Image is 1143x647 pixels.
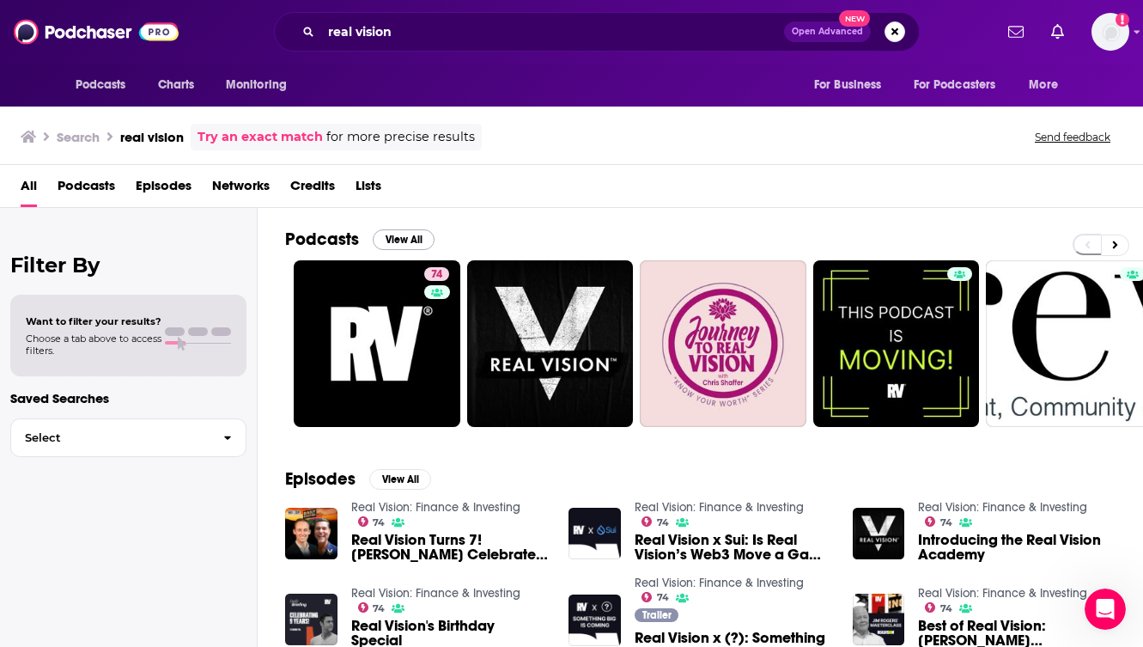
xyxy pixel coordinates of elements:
div: Search podcasts, credits, & more... [274,12,920,52]
button: open menu [1017,69,1079,101]
a: Episodes [136,172,192,207]
button: View All [369,469,431,490]
a: Lists [356,172,381,207]
a: 74 [641,592,669,602]
svg: Add a profile image [1116,13,1129,27]
span: Charts [158,73,195,97]
button: open menu [903,69,1021,101]
span: For Business [814,73,882,97]
a: 74 [358,602,386,613]
span: Logged in as HughE [1091,13,1129,51]
h3: real vision [120,129,184,145]
a: Introducing the Real Vision Academy [918,533,1116,562]
span: Open Advanced [792,27,863,36]
a: All [21,172,37,207]
button: open menu [214,69,309,101]
button: Select [10,418,246,457]
a: Real Vision Turns 7! Raoul Pal Celebrates Real Vision's History and Future [351,533,549,562]
a: Networks [212,172,270,207]
h2: Episodes [285,468,356,490]
a: Real Vision x Sui: Is Real Vision’s Web3 Move a Game Changer? (Episode 5) [635,533,832,562]
span: 74 [373,519,385,527]
a: 74 [925,516,952,527]
img: Podchaser - Follow, Share and Rate Podcasts [14,15,179,48]
button: Send feedback [1030,130,1116,144]
span: 74 [940,519,952,527]
a: Real Vision: Finance & Investing [351,500,520,515]
img: User Profile [1091,13,1129,51]
a: 74 [358,516,386,527]
span: For Podcasters [914,73,996,97]
a: Real Vision: Finance & Investing [635,576,804,590]
span: for more precise results [326,127,475,147]
span: Select [11,432,210,443]
input: Search podcasts, credits, & more... [321,18,784,46]
a: Real Vision: Finance & Investing [918,500,1087,515]
span: Podcasts [76,73,126,97]
img: Real Vision x Sui: Is Real Vision’s Web3 Move a Game Changer? (Episode 5) [568,508,621,560]
a: 74 [641,516,669,527]
a: Real Vision: Finance & Investing [635,500,804,515]
a: Real Vision: Finance & Investing [351,586,520,601]
a: PodcastsView All [285,229,435,250]
span: More [1029,73,1058,97]
span: Real Vision Turns 7! [PERSON_NAME] Celebrates Real Vision's History and Future [351,533,549,562]
img: Real Vision x (?): Something BIG is Coming... [568,595,621,647]
span: Choose a tab above to access filters. [26,333,161,357]
img: Best of Real Vision: Jim Rogers Masterclass (2015) [853,594,905,646]
img: Real Vision's Birthday Special [285,594,337,646]
a: 74 [294,260,460,427]
a: Podcasts [58,172,115,207]
button: View All [373,229,435,250]
img: Real Vision Turns 7! Raoul Pal Celebrates Real Vision's History and Future [285,508,337,560]
span: 74 [431,266,442,284]
a: 74 [424,267,449,281]
a: Show notifications dropdown [1001,17,1031,46]
a: Credits [290,172,335,207]
button: open menu [802,69,903,101]
a: Show notifications dropdown [1044,17,1071,46]
p: Saved Searches [10,390,246,406]
button: open menu [64,69,149,101]
a: Charts [147,69,205,101]
span: 74 [657,519,669,527]
span: Trailer [642,610,672,620]
a: Try an exact match [198,127,323,147]
a: Real Vision: Finance & Investing [918,586,1087,601]
a: EpisodesView All [285,468,431,490]
button: Show profile menu [1091,13,1129,51]
span: 74 [657,594,669,601]
span: 74 [373,605,385,613]
h2: Filter By [10,253,246,278]
span: New [839,10,870,27]
span: Want to filter your results? [26,315,161,327]
iframe: Intercom live chat [1085,589,1126,630]
span: Monitoring [226,73,287,97]
button: Open AdvancedNew [784,21,871,42]
a: 74 [925,602,952,613]
h2: Podcasts [285,229,359,250]
h3: Search [57,129,100,145]
span: 74 [940,605,952,613]
img: Introducing the Real Vision Academy [853,508,905,560]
